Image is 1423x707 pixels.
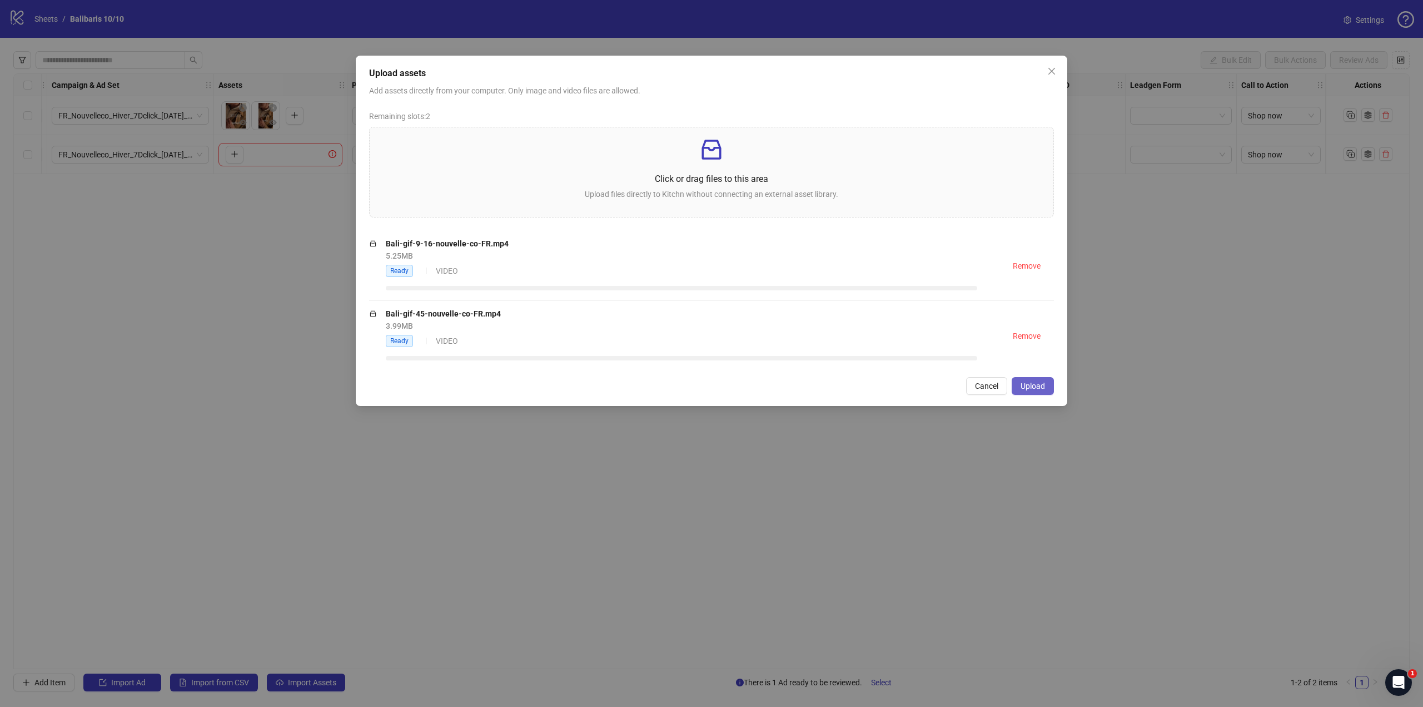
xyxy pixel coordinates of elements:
span: Ready [386,265,413,277]
p: Click or drag files to this area [379,172,1044,186]
span: Remove [1013,261,1041,270]
button: Remove [1004,327,1049,345]
span: Ready [386,335,413,347]
button: Close [1043,62,1061,80]
span: Add assets directly from your computer. Only image and video files are allowed. [369,86,640,95]
span: close [1047,67,1056,76]
strong: Bali-gif-45-nouvelle-co-FR.mp4 [386,309,501,318]
span: 5.25 MB [386,251,413,260]
span: 1 [1408,669,1417,678]
button: Upload [1012,377,1054,395]
span: inboxClick or drag files to this areaUpload files directly to Kitchn without connecting an extern... [370,127,1053,217]
span: Cancel [975,382,998,390]
div: Upload assets [369,67,1054,80]
span: VIDEO [436,337,458,345]
button: Remove [1004,257,1049,275]
span: inbox [698,136,725,163]
span: Remove [1013,332,1041,340]
span: VIDEO [436,266,458,275]
button: Cancel [966,377,1007,395]
p: Upload files directly to Kitchn without connecting an external asset library. [379,188,1044,200]
strong: Bali-gif-9-16-nouvelle-co-FR.mp4 [386,239,509,248]
span: inbox [369,240,377,248]
iframe: Intercom live chat [1385,669,1412,696]
span: Remaining slots: 2 [369,112,430,121]
span: Upload [1021,382,1045,390]
span: 3.99 MB [386,322,413,330]
span: inbox [369,310,377,318]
